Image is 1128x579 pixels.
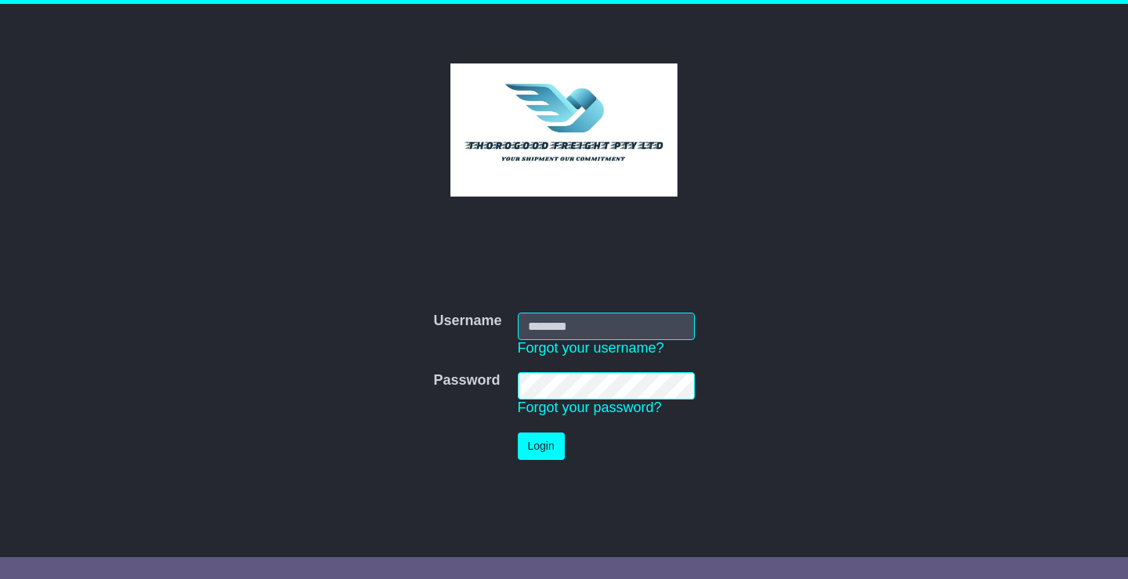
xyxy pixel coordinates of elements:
label: Password [433,372,500,389]
button: Login [518,432,565,460]
label: Username [433,313,501,330]
a: Forgot your username? [518,340,664,356]
a: Forgot your password? [518,400,662,415]
img: Thorogood Freight Pty Ltd [450,63,678,197]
